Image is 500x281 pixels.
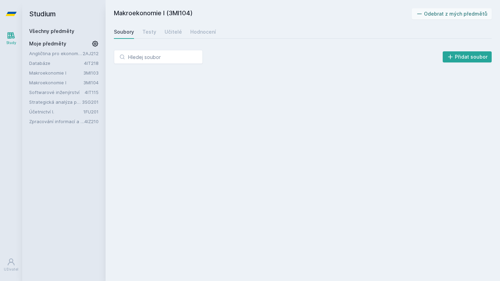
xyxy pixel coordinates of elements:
[165,28,182,35] div: Učitelé
[114,28,134,35] div: Soubory
[29,108,83,115] a: Účetnictví I.
[4,267,18,272] div: Uživatel
[29,69,83,76] a: Makroekonomie I
[29,60,84,67] a: Databáze
[83,80,99,85] a: 3MI104
[29,50,83,57] a: Angličtina pro ekonomická studia 2 (B2/C1)
[1,254,21,275] a: Uživatel
[165,25,182,39] a: Učitelé
[190,25,216,39] a: Hodnocení
[83,109,99,114] a: 1FU201
[114,25,134,39] a: Soubory
[412,8,492,19] button: Odebrat z mých předmětů
[114,8,412,19] h2: Makroekonomie I (3MI104)
[29,28,74,34] a: Všechny předměty
[84,60,99,66] a: 4IT218
[114,50,203,64] input: Hledej soubor
[83,51,99,56] a: 2AJ212
[29,79,83,86] a: Makroekonomie I
[190,28,216,35] div: Hodnocení
[1,28,21,49] a: Study
[6,40,16,45] div: Study
[82,99,99,105] a: 3SG201
[29,40,66,47] span: Moje předměty
[443,51,492,62] button: Přidat soubor
[84,119,99,124] a: 4IZ210
[29,118,84,125] a: Zpracování informací a znalostí
[142,25,156,39] a: Testy
[142,28,156,35] div: Testy
[29,89,85,96] a: Softwarové inženýrství
[29,99,82,105] a: Strategická analýza pro informatiky a statistiky
[83,70,99,76] a: 3MI103
[85,90,99,95] a: 4IT115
